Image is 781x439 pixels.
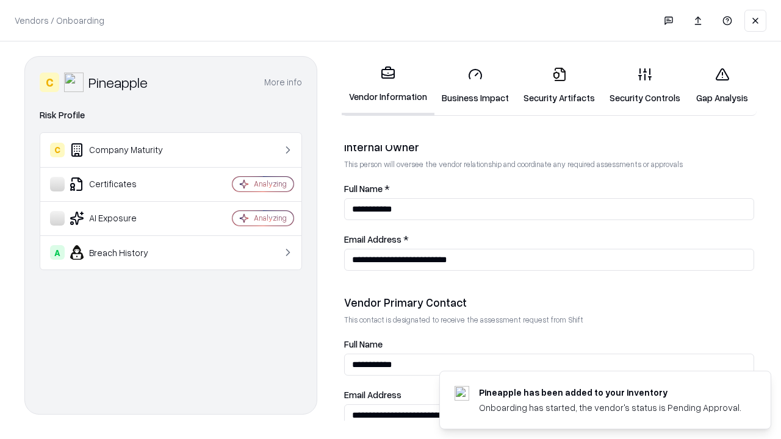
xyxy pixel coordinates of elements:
div: Company Maturity [50,143,196,157]
div: Certificates [50,177,196,191]
div: Internal Owner [344,140,754,154]
label: Full Name [344,340,754,349]
div: Vendor Primary Contact [344,295,754,310]
div: Pineapple [88,73,148,92]
label: Email Address [344,390,754,399]
div: Pineapple has been added to your inventory [479,386,741,399]
div: Analyzing [254,179,287,189]
div: A [50,245,65,260]
div: Breach History [50,245,196,260]
p: Vendors / Onboarding [15,14,104,27]
a: Vendor Information [342,56,434,115]
div: AI Exposure [50,211,196,226]
div: Analyzing [254,213,287,223]
label: Email Address * [344,235,754,244]
button: More info [264,71,302,93]
div: C [40,73,59,92]
a: Security Artifacts [516,57,602,114]
p: This contact is designated to receive the assessment request from Shift [344,315,754,325]
a: Security Controls [602,57,688,114]
label: Full Name * [344,184,754,193]
a: Gap Analysis [688,57,757,114]
p: This person will oversee the vendor relationship and coordinate any required assessments or appro... [344,159,754,170]
img: Pineapple [64,73,84,92]
img: pineappleenergy.com [455,386,469,401]
div: Onboarding has started, the vendor's status is Pending Approval. [479,401,741,414]
a: Business Impact [434,57,516,114]
div: C [50,143,65,157]
div: Risk Profile [40,108,302,123]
